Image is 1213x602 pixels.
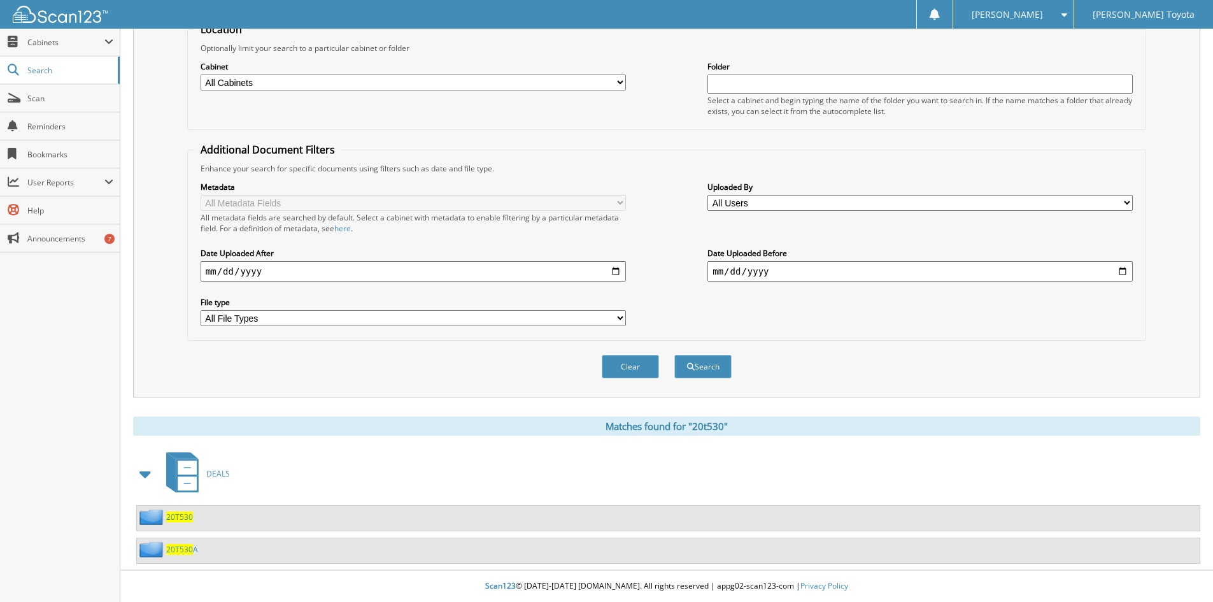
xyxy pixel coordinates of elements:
[972,11,1043,18] span: [PERSON_NAME]
[1093,11,1195,18] span: [PERSON_NAME] Toyota
[166,544,193,555] span: 20T530
[27,233,113,244] span: Announcements
[707,182,1133,192] label: Uploaded By
[800,580,848,591] a: Privacy Policy
[201,212,626,234] div: All metadata fields are searched by default. Select a cabinet with metadata to enable filtering b...
[139,541,166,557] img: folder2.png
[159,448,230,499] a: DEALS
[201,248,626,259] label: Date Uploaded After
[674,355,732,378] button: Search
[27,93,113,104] span: Scan
[13,6,108,23] img: scan123-logo-white.svg
[139,509,166,525] img: folder2.png
[166,544,198,555] a: 20T530A
[27,149,113,160] span: Bookmarks
[27,37,104,48] span: Cabinets
[27,205,113,216] span: Help
[201,261,626,282] input: start
[201,297,626,308] label: File type
[194,163,1139,174] div: Enhance your search for specific documents using filters such as date and file type.
[707,95,1133,117] div: Select a cabinet and begin typing the name of the folder you want to search in. If the name match...
[27,65,111,76] span: Search
[201,61,626,72] label: Cabinet
[707,261,1133,282] input: end
[707,61,1133,72] label: Folder
[120,571,1213,602] div: © [DATE]-[DATE] [DOMAIN_NAME]. All rights reserved | appg02-scan123-com |
[206,468,230,479] span: DEALS
[104,234,115,244] div: 7
[1149,541,1213,602] iframe: Chat Widget
[27,177,104,188] span: User Reports
[201,182,626,192] label: Metadata
[166,512,193,522] a: 20T530
[602,355,659,378] button: Clear
[27,121,113,132] span: Reminders
[194,22,248,36] legend: Location
[194,43,1139,54] div: Optionally limit your search to a particular cabinet or folder
[707,248,1133,259] label: Date Uploaded Before
[133,417,1200,436] div: Matches found for "20t530"
[334,223,351,234] a: here
[485,580,516,591] span: Scan123
[194,143,341,157] legend: Additional Document Filters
